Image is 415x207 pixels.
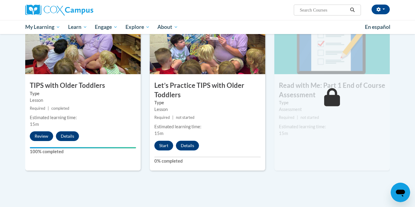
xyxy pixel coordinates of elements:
[30,122,39,127] span: 15m
[21,20,64,34] a: My Learning
[154,131,163,136] span: 15m
[91,20,122,34] a: Engage
[25,13,141,74] img: Course Image
[25,5,141,16] a: Cox Campus
[48,106,49,111] span: |
[30,148,136,155] label: 100% completed
[157,23,178,31] span: About
[125,23,150,31] span: Explore
[391,183,410,202] iframe: Button to launch messaging window
[30,106,45,111] span: Required
[150,13,265,74] img: Course Image
[30,90,136,97] label: Type
[176,115,194,120] span: not started
[299,6,348,14] input: Search Courses
[365,24,390,30] span: En español
[154,20,182,34] a: About
[154,99,261,106] label: Type
[172,115,173,120] span: |
[176,141,199,150] button: Details
[279,106,385,113] div: Assessment
[154,158,261,164] label: 0% completed
[95,23,118,31] span: Engage
[25,5,93,16] img: Cox Campus
[30,114,136,121] div: Estimated learning time:
[279,131,288,136] span: 15m
[297,115,298,120] span: |
[25,81,141,90] h3: TIPS with Older Toddlers
[274,81,390,100] h3: Read with Me: Part 1 End of Course Assessment
[122,20,154,34] a: Explore
[372,5,390,14] button: Account Settings
[30,97,136,104] div: Lesson
[154,141,173,150] button: Start
[51,106,69,111] span: completed
[361,21,394,33] a: En español
[30,131,53,141] button: Review
[300,115,319,120] span: not started
[279,123,385,130] div: Estimated learning time:
[274,13,390,74] img: Course Image
[279,99,385,106] label: Type
[154,123,261,130] div: Estimated learning time:
[154,115,170,120] span: Required
[64,20,91,34] a: Learn
[30,147,136,148] div: Your progress
[16,20,399,34] div: Main menu
[348,6,357,14] button: Search
[279,115,294,120] span: Required
[56,131,79,141] button: Details
[68,23,87,31] span: Learn
[154,106,261,113] div: Lesson
[150,81,265,100] h3: Let’s Practice TIPS with Older Toddlers
[25,23,60,31] span: My Learning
